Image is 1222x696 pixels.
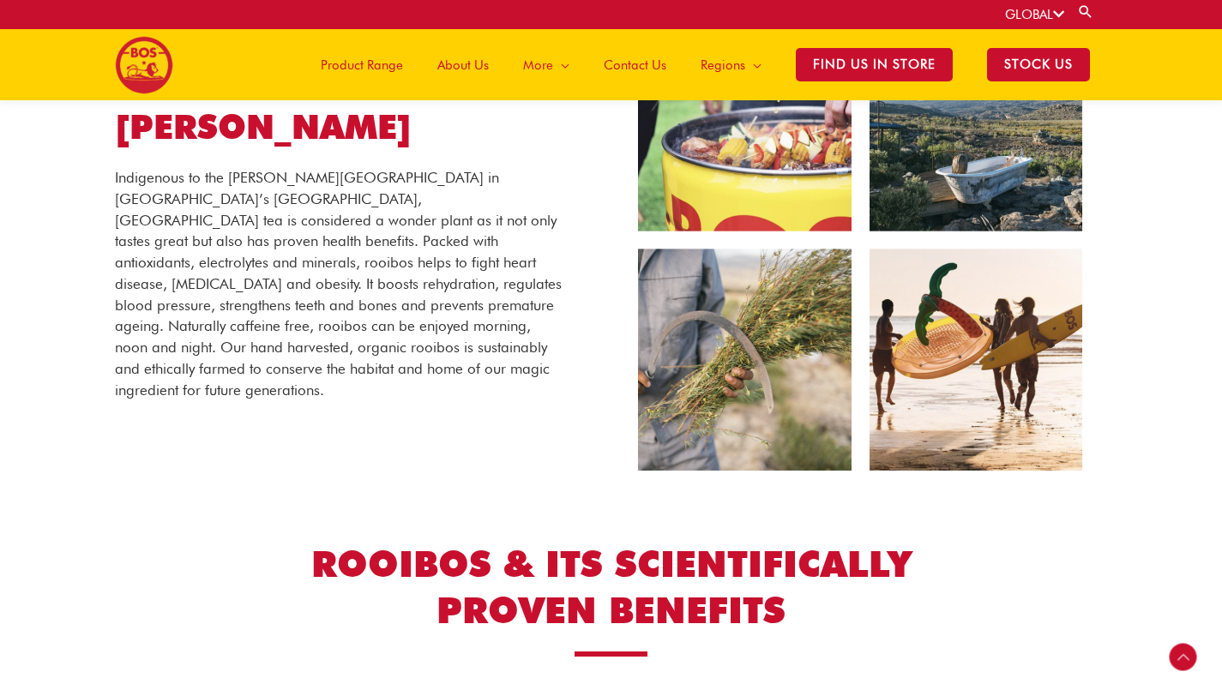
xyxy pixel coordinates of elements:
nav: Site Navigation [291,29,1107,100]
span: STOCK US [987,48,1090,81]
h1: UNDERSTAND [PERSON_NAME] [115,57,562,150]
span: Contact Us [604,39,666,91]
span: Regions [701,39,745,91]
span: Product Range [321,39,403,91]
p: Indigenous to the [PERSON_NAME][GEOGRAPHIC_DATA] in [GEOGRAPHIC_DATA]’s [GEOGRAPHIC_DATA], [GEOGR... [115,167,562,400]
a: More [506,29,587,100]
h2: ROOIBOS & ITS SCIENTIFICALLY PROVEN BENEFITS [277,541,946,634]
a: Product Range [304,29,420,100]
img: BOS logo finals-200px [115,36,173,94]
a: STOCK US [970,29,1107,100]
a: Search button [1077,3,1094,20]
a: Find Us in Store [779,29,970,100]
span: More [523,39,553,91]
a: Regions [683,29,779,100]
a: GLOBAL [1005,7,1064,22]
span: About Us [437,39,489,91]
a: About Us [420,29,506,100]
span: Find Us in Store [796,48,953,81]
a: Contact Us [587,29,683,100]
